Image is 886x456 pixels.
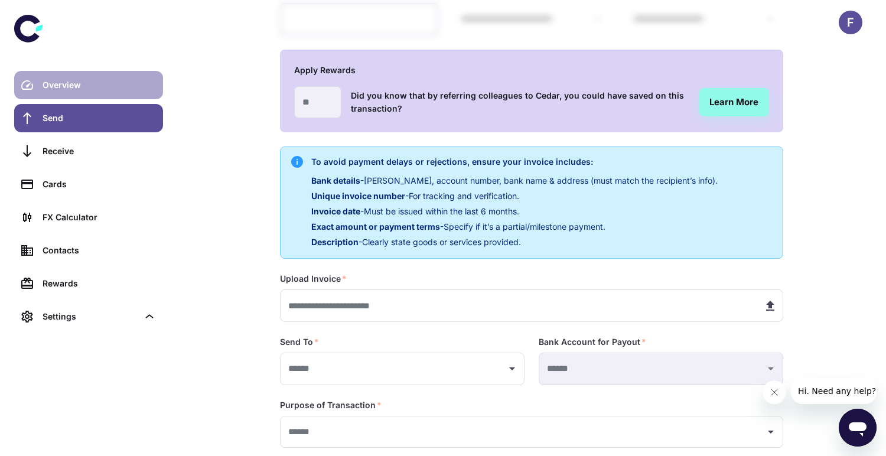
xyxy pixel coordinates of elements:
[14,71,163,99] a: Overview
[539,336,646,348] label: Bank Account for Payout
[763,424,779,440] button: Open
[311,174,718,187] p: - [PERSON_NAME], account number, bank name & address (must match the recipient’s info).
[311,220,718,233] p: - Specify if it’s a partial/milestone payment.
[280,273,347,285] label: Upload Invoice
[311,175,360,185] span: Bank details
[43,145,156,158] div: Receive
[43,277,156,290] div: Rewards
[14,302,163,331] div: Settings
[839,409,877,447] iframe: Button to launch messaging window
[43,244,156,257] div: Contacts
[43,211,156,224] div: FX Calculator
[14,269,163,298] a: Rewards
[699,88,769,116] a: Learn More
[763,380,786,404] iframe: Close message
[504,360,520,377] button: Open
[43,310,138,323] div: Settings
[43,178,156,191] div: Cards
[14,137,163,165] a: Receive
[294,64,769,77] h6: Apply Rewards
[311,191,405,201] span: Unique invoice number
[14,104,163,132] a: Send
[311,222,440,232] span: Exact amount or payment terms
[311,237,359,247] span: Description
[43,79,156,92] div: Overview
[14,170,163,198] a: Cards
[311,205,718,218] p: - Must be issued within the last 6 months.
[280,336,319,348] label: Send To
[311,206,360,216] span: Invoice date
[14,236,163,265] a: Contacts
[280,399,382,411] label: Purpose of Transaction
[791,378,877,404] iframe: Message from company
[311,190,718,203] p: - For tracking and verification.
[311,236,718,249] p: - Clearly state goods or services provided.
[839,11,862,34] button: F
[14,203,163,232] a: FX Calculator
[43,112,156,125] div: Send
[351,89,690,115] h6: Did you know that by referring colleagues to Cedar, you could have saved on this transaction?
[311,155,718,168] h6: To avoid payment delays or rejections, ensure your invoice includes:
